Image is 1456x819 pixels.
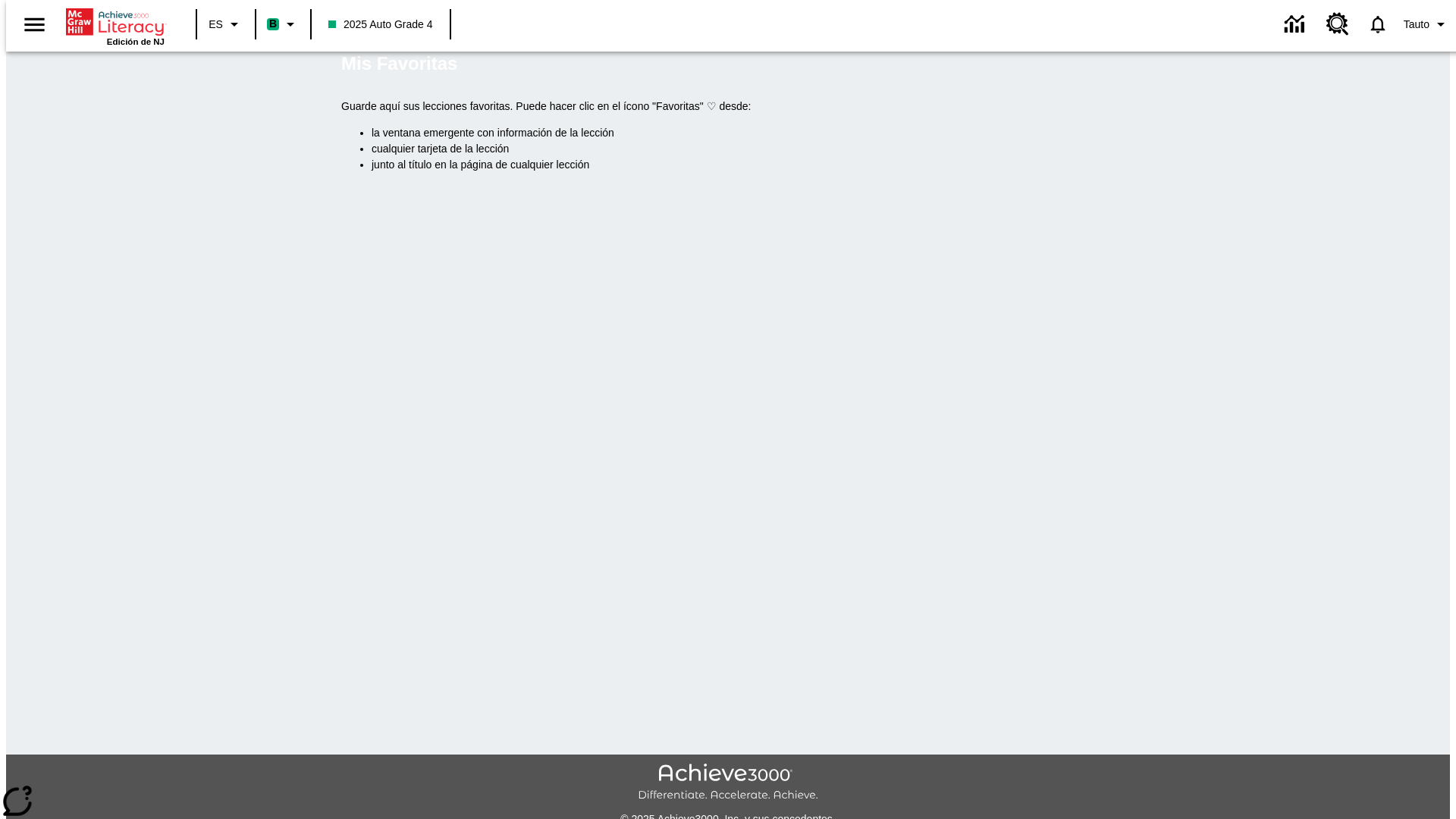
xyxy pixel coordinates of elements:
[1398,11,1456,38] button: Perfil/Configuración
[638,764,818,802] img: Achieve3000 Differentiate Accelerate Achieve
[261,11,306,38] button: Boost El color de la clase es verde menta. Cambiar el color de la clase.
[341,52,457,76] h5: Mis Favoritas
[1276,4,1317,45] a: Centro de información
[372,157,1115,173] li: junto al título en la página de cualquier lección
[66,5,165,46] div: Portada
[1404,17,1429,33] span: Tauto
[372,125,1115,141] li: la ventana emergente con información de la lección
[341,99,1115,115] p: Guarde aquí sus lecciones favoritas. Puede hacer clic en el ícono "Favoritas" ♡ desde:
[202,11,250,38] button: Lenguaje: ES, Selecciona un idioma
[209,17,223,33] span: ES
[12,2,57,47] button: Abrir el menú lateral
[372,141,1115,157] li: cualquier tarjeta de la lección
[66,7,165,37] a: Portada
[328,17,433,33] span: 2025 Auto Grade 4
[269,14,277,33] span: B
[1317,4,1358,45] a: Centro de recursos, Se abrirá en una pestaña nueva.
[107,37,165,46] span: Edición de NJ
[1358,5,1398,44] a: Notificaciones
